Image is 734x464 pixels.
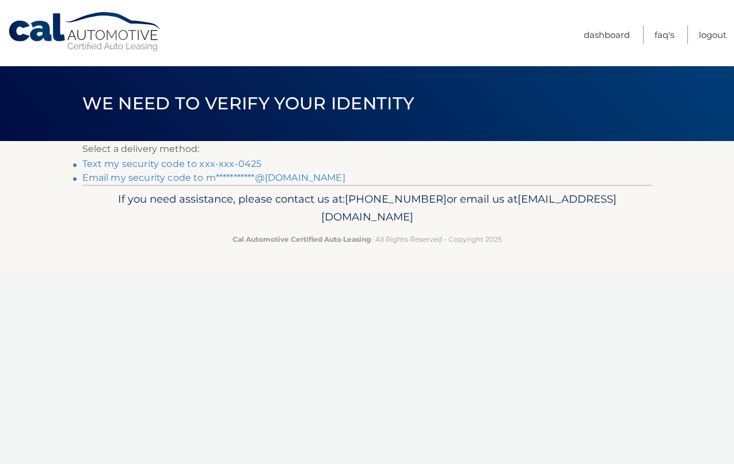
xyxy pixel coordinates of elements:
a: Logout [699,25,727,44]
p: If you need assistance, please contact us at: or email us at [90,190,645,227]
strong: Cal Automotive Certified Auto Leasing [233,235,371,244]
a: Text my security code to xxx-xxx-0425 [82,158,262,169]
span: [PHONE_NUMBER] [345,192,447,206]
span: We need to verify your identity [82,93,414,114]
p: Select a delivery method: [82,141,652,157]
a: Cal Automotive [7,12,163,52]
a: Dashboard [584,25,630,44]
a: FAQ's [655,25,674,44]
p: - All Rights Reserved - Copyright 2025 [90,233,645,245]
